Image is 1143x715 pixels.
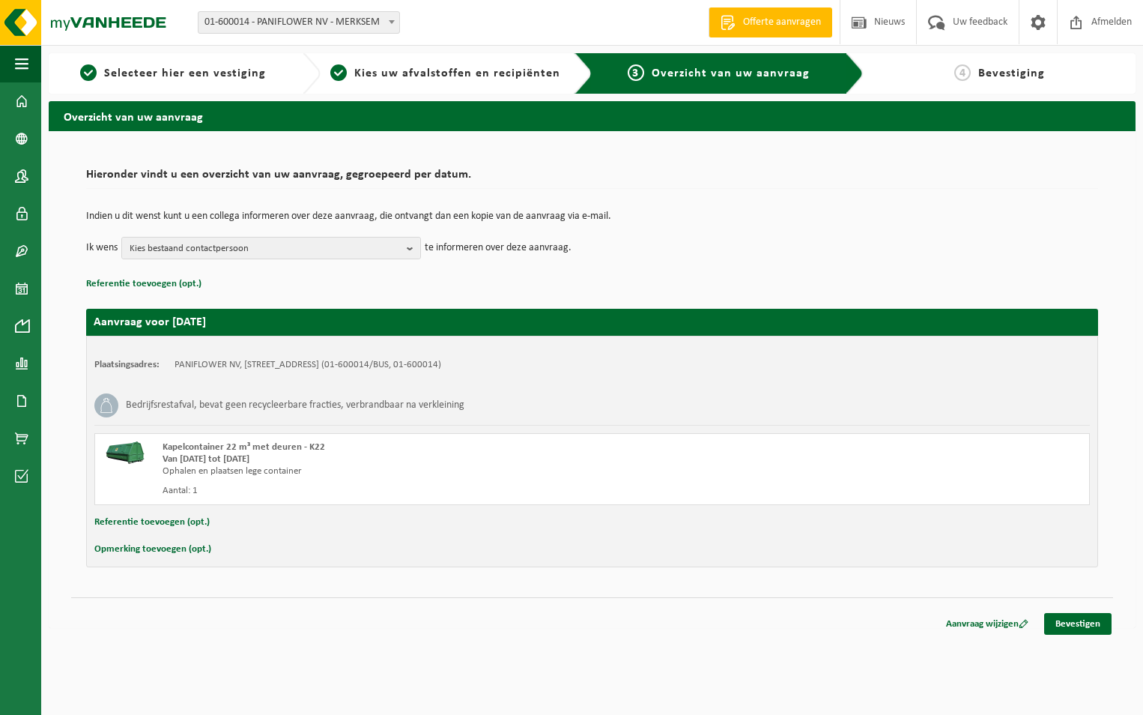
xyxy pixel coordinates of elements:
button: Kies bestaand contactpersoon [121,237,421,259]
span: Kies bestaand contactpersoon [130,238,401,260]
span: 4 [954,64,971,81]
p: te informeren over deze aanvraag. [425,237,571,259]
a: Offerte aanvragen [709,7,832,37]
span: 01-600014 - PANIFLOWER NV - MERKSEM [198,12,399,33]
img: HK-XK-22-GN-00.png [103,441,148,464]
span: 01-600014 - PANIFLOWER NV - MERKSEM [198,11,400,34]
strong: Plaatsingsadres: [94,360,160,369]
a: Bevestigen [1044,613,1112,635]
button: Referentie toevoegen (opt.) [94,513,210,532]
span: Overzicht van uw aanvraag [652,67,810,79]
p: Indien u dit wenst kunt u een collega informeren over deze aanvraag, die ontvangt dan een kopie v... [86,211,1098,222]
a: 1Selecteer hier een vestiging [56,64,291,82]
span: Offerte aanvragen [739,15,825,30]
div: Aantal: 1 [163,485,652,497]
strong: Van [DATE] tot [DATE] [163,454,249,464]
td: PANIFLOWER NV, [STREET_ADDRESS] (01-600014/BUS, 01-600014) [175,359,441,371]
h2: Hieronder vindt u een overzicht van uw aanvraag, gegroepeerd per datum. [86,169,1098,189]
div: Ophalen en plaatsen lege container [163,465,652,477]
span: Kies uw afvalstoffen en recipiënten [354,67,560,79]
span: 1 [80,64,97,81]
button: Referentie toevoegen (opt.) [86,274,201,294]
a: Aanvraag wijzigen [935,613,1040,635]
span: Bevestiging [978,67,1045,79]
h2: Overzicht van uw aanvraag [49,101,1136,130]
button: Opmerking toevoegen (opt.) [94,540,211,559]
span: Selecteer hier een vestiging [104,67,266,79]
strong: Aanvraag voor [DATE] [94,316,206,328]
span: 3 [628,64,644,81]
p: Ik wens [86,237,118,259]
span: 2 [330,64,347,81]
h3: Bedrijfsrestafval, bevat geen recycleerbare fracties, verbrandbaar na verkleining [126,393,464,417]
a: 2Kies uw afvalstoffen en recipiënten [328,64,563,82]
span: Kapelcontainer 22 m³ met deuren - K22 [163,442,325,452]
